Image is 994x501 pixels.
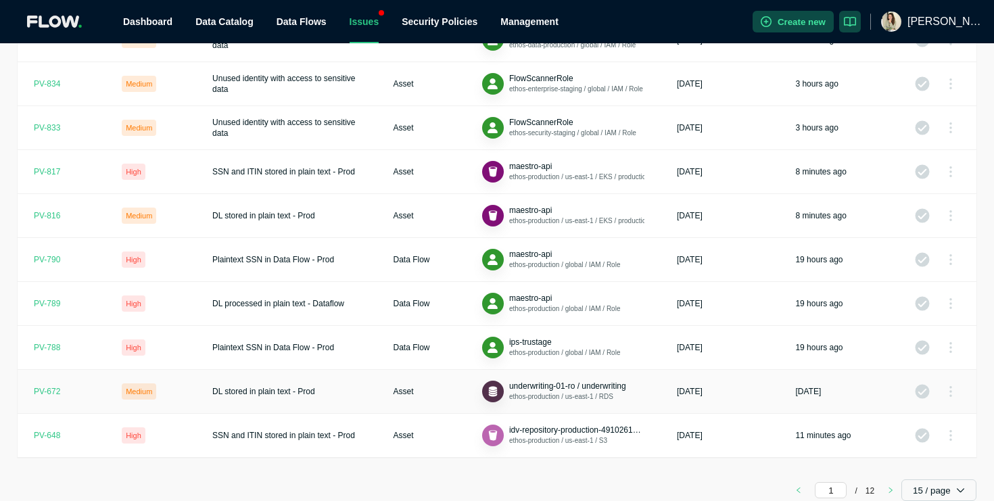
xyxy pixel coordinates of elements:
span: Data Flow [393,299,429,308]
span: Data Flows [277,16,327,27]
button: maestro-api [509,249,552,260]
button: left [788,482,809,498]
div: PV- 817 [34,166,60,177]
span: DL stored in plain text - Prod [212,211,315,220]
button: underwriting-01-ro / underwriting [509,381,626,391]
div: [DATE] [795,386,821,397]
img: Bucket [486,165,500,179]
button: Identity [482,117,504,139]
button: Identity [482,73,504,95]
div: [DATE] [677,342,703,353]
span: Asset [393,167,413,176]
div: [DATE] [677,210,703,221]
div: 8 minutes ago [795,166,846,177]
div: 3 hours ago [795,78,838,89]
span: ethos-production / us-east-1 / EKS / production / default [509,217,676,224]
div: PV- 648 [34,430,60,441]
a: Dashboard [123,16,172,27]
div: PV- 834 [34,78,60,89]
span: maestro-api [509,206,552,215]
button: Database [482,381,504,402]
button: maestro-api [509,161,552,172]
div: High [122,164,145,180]
div: Bucketidv-repository-production-491026107560ethos-production / us-east-1 / S3 [482,425,644,446]
button: Identity [482,337,504,358]
span: maestro-api [509,249,552,259]
button: maestro-api [509,205,552,216]
span: left [795,487,802,494]
button: Identity [482,249,504,270]
img: Identity [487,122,498,134]
div: Databaseunderwriting-01-ro / underwritingethos-production / us-east-1 / RDS [482,381,626,402]
li: 1/12 [815,482,874,498]
div: PV- 833 [34,122,60,133]
div: [DATE] [677,166,703,177]
img: Identity [487,298,498,310]
div: Identitymaestro-apiethos-production / global / IAM / Role [482,293,621,314]
span: Unused identity with access to sensitive data [212,74,355,94]
img: Identity [487,254,498,266]
img: Identity [487,78,498,90]
div: 3 hours ago [795,122,838,133]
div: [DATE] [677,122,703,133]
span: SSN and ITIN stored in plain text - Prod [212,431,355,440]
button: idv-repository-production-491026107560 [509,425,644,435]
div: IdentityFlowScannerRoleethos-enterprise-staging / global / IAM / Role [482,73,643,95]
div: Medium [122,76,156,92]
span: Asset [393,431,413,440]
img: Database [486,385,500,399]
div: PV- 672 [34,386,60,397]
span: Asset [393,123,413,133]
span: ethos-enterprise-staging / global / IAM / Role [509,85,643,93]
span: Asset [393,211,413,220]
span: SSN and ITIN stored in plain text - Prod [212,167,355,176]
span: Unused identity with access to sensitive data [212,118,355,138]
div: 11 minutes ago [795,430,851,441]
div: High [122,339,145,356]
button: maestro-api [509,293,552,304]
span: Plaintext SSN in Data Flow - Prod [212,255,334,264]
img: Bucket [486,209,500,223]
div: [DATE] [677,78,703,89]
span: DL stored in plain text - Prod [212,387,315,396]
span: / [855,486,857,496]
div: PV- 789 [34,298,60,309]
div: 19 hours ago [795,254,843,265]
span: ethos-production / global / IAM / Role [509,349,621,356]
li: Previous Page [788,482,809,498]
button: Create new [753,11,834,32]
div: 19 hours ago [795,342,843,353]
button: FlowScannerRole [509,117,573,128]
span: ethos-data-production / global / IAM / Role [509,41,636,49]
div: 8 minutes ago [795,210,846,221]
span: maestro-api [509,293,552,303]
div: PV- 788 [34,342,60,353]
span: ethos-production / us-east-1 / RDS [509,393,613,400]
span: right [887,487,894,494]
div: PV- 790 [34,254,60,265]
div: 19 hours ago [795,298,843,309]
a: Security Policies [402,16,477,27]
img: Bucket [486,429,500,443]
div: PV- 816 [34,210,60,221]
span: ips-trustage [509,337,552,347]
button: Bucket [482,425,504,446]
span: FlowScannerRole [509,74,573,83]
button: FlowScannerRole [509,73,573,84]
div: Bucketmaestro-apiethos-production / us-east-1 / EKS / production / default [482,205,644,226]
span: Data Flow [393,343,429,352]
button: Identity [482,293,504,314]
button: ips-trustage [509,337,552,348]
div: High [122,427,145,444]
div: Identitymaestro-apiethos-production / global / IAM / Role [482,249,621,270]
div: Medium [122,383,156,400]
div: Medium [122,208,156,224]
button: Bucket [482,205,504,226]
div: Medium [122,120,156,136]
span: Asset [393,79,413,89]
div: [DATE] [677,298,703,309]
div: IdentityFlowScannerRoleethos-security-staging / global / IAM / Role [482,117,636,139]
button: Bucket [482,161,504,183]
span: Plaintext SSN in Data Flow - Prod [212,343,334,352]
span: ethos-production / global / IAM / Role [509,305,621,312]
